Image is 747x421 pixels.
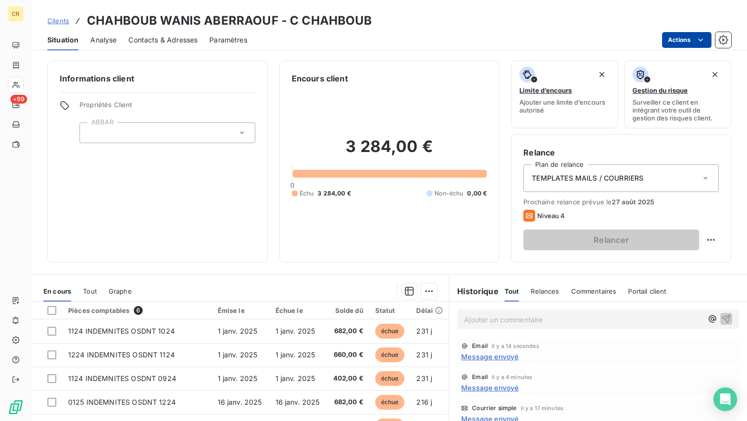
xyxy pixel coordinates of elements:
[68,350,175,359] span: 1224 INDEMNITES OSDNT 1124
[47,17,69,25] span: Clients
[416,398,432,406] span: 216 j
[134,306,143,315] span: 6
[333,306,363,314] div: Solde dû
[492,374,532,380] span: il y a 4 minutes
[109,287,132,295] span: Graphe
[43,287,71,295] span: En cours
[218,374,258,383] span: 1 janv. 2025
[8,6,24,22] div: CR
[68,327,175,335] span: 1124 INDEMNITES OSDNT 1024
[505,287,519,295] span: Tout
[519,86,572,94] span: Limite d’encours
[90,35,117,45] span: Analyse
[275,306,321,314] div: Échue le
[292,73,348,84] h6: Encours client
[218,350,258,359] span: 1 janv. 2025
[519,98,610,114] span: Ajouter une limite d’encours autorisé
[83,287,97,295] span: Tout
[88,128,96,137] input: Ajouter une valeur
[416,350,432,359] span: 231 j
[375,395,405,410] span: échue
[68,374,176,383] span: 1124 INDEMNITES OSDNT 0924
[532,173,643,183] span: TEMPLATES MAILS / COURRIERS
[60,73,255,84] h6: Informations client
[537,212,565,220] span: Niveau 4
[68,398,176,406] span: 0125 INDEMNITES OSDNT 1224
[628,287,666,295] span: Portail client
[47,35,79,45] span: Situation
[467,189,487,198] span: 0,00 €
[333,397,363,407] span: 682,00 €
[79,101,255,115] span: Propriétés Client
[472,405,516,411] span: Courrier simple
[713,387,737,411] div: Open Intercom Messenger
[292,137,487,166] h2: 3 284,00 €
[612,198,654,206] span: 27 août 2025
[523,147,719,158] h6: Relance
[47,16,69,26] a: Clients
[416,327,432,335] span: 231 j
[218,327,258,335] span: 1 janv. 2025
[523,198,719,206] span: Prochaine relance prévue le
[218,398,262,406] span: 16 janv. 2025
[68,306,206,315] div: Pièces comptables
[275,350,315,359] span: 1 janv. 2025
[472,374,488,380] span: Email
[632,86,688,94] span: Gestion du risque
[434,189,463,198] span: Non-échu
[375,347,405,362] span: échue
[511,60,618,128] button: Limite d’encoursAjouter une limite d’encours autorisé
[632,98,723,122] span: Surveiller ce client en intégrant votre outil de gestion des risques client.
[461,351,518,362] span: Message envoyé
[416,374,432,383] span: 231 j
[521,405,564,411] span: il y a 17 minutes
[87,12,372,30] h3: CHAHBOUB WANIS ABERRAOUF - C CHAHBOUB
[218,306,264,314] div: Émise le
[375,371,405,386] span: échue
[461,383,518,393] span: Message envoyé
[531,287,559,295] span: Relances
[624,60,731,128] button: Gestion du risqueSurveiller ce client en intégrant votre outil de gestion des risques client.
[492,343,539,349] span: il y a 14 secondes
[375,306,405,314] div: Statut
[128,35,197,45] span: Contacts & Adresses
[209,35,247,45] span: Paramètres
[290,181,294,189] span: 0
[375,324,405,339] span: échue
[10,95,27,104] span: +99
[317,189,351,198] span: 3 284,00 €
[416,306,443,314] div: Délai
[8,97,23,113] a: +99
[300,189,314,198] span: Échu
[275,327,315,335] span: 1 janv. 2025
[333,350,363,360] span: 660,00 €
[275,398,320,406] span: 16 janv. 2025
[523,230,699,250] button: Relancer
[333,326,363,336] span: 682,00 €
[472,343,488,349] span: Email
[333,374,363,383] span: 402,00 €
[275,374,315,383] span: 1 janv. 2025
[571,287,617,295] span: Commentaires
[662,32,711,48] button: Actions
[449,285,499,297] h6: Historique
[8,399,24,415] img: Logo LeanPay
